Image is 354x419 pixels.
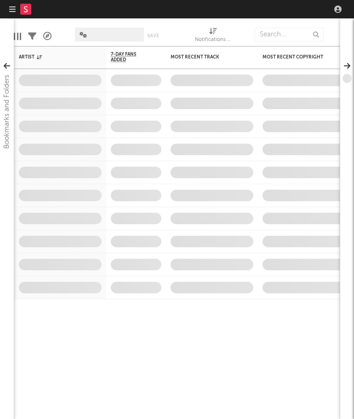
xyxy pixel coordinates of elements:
div: Artist [19,54,88,60]
div: Bookmarks and Folders [1,75,12,149]
input: Search... [255,28,324,41]
button: Save [147,33,159,38]
div: Most Recent Track [171,54,240,60]
div: Most Recent Copyright [263,54,331,60]
div: A&R Pipeline [43,23,51,50]
div: Notifications (Artist) [195,35,232,46]
div: Notifications (Artist) [195,23,232,50]
div: Edit Columns [14,23,21,50]
span: 7-Day Fans Added [111,52,148,63]
div: Filters [28,23,36,50]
